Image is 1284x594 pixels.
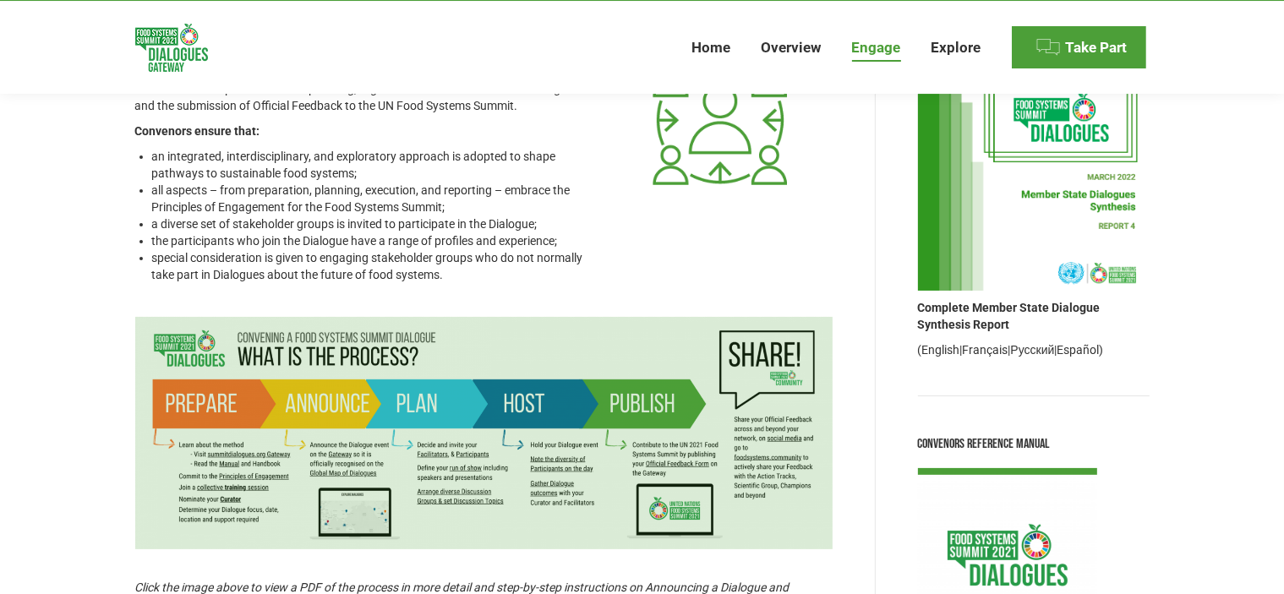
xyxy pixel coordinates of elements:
span: Take Part [1066,39,1128,57]
a: Français [963,343,1008,357]
div: Page 15 [135,15,596,283]
strong: Convenors ensure that: [135,124,260,138]
strong: Complete Member State Dialogue Synthesis Report [918,301,1101,331]
div: Page 16 [135,123,596,283]
div: Convenors Reference Manual [918,433,1150,455]
a: English [922,343,960,357]
p: ( | | | ) [918,341,1150,358]
p: A Convenor is responsible for the planning, organization and execution of a Dialogue and the subm... [135,80,596,114]
li: all aspects – from preparation, planning, execution, and reporting – embrace the Principles of En... [152,182,596,215]
span: Overview [762,39,822,57]
li: the participants who join the Dialogue have a range of profiles and experience; [152,232,596,249]
li: special consideration is given to engaging stakeholder groups who do not normally take part in Di... [152,249,596,283]
span: Home [692,39,731,57]
a: Русский [1011,343,1055,357]
span: Explore [932,39,981,57]
span: Engage [852,39,901,57]
div: Page 16 [135,15,596,283]
img: Food Systems Summit Dialogues [135,24,208,72]
a: Español [1057,343,1099,357]
img: Menu icon [1035,35,1061,60]
li: an integrated, interdisciplinary, and exploratory approach is adopted to shape pathways to sustai... [152,148,596,182]
li: a diverse set of stakeholder groups is invited to participate in the Dialogue; [152,215,596,232]
div: Page 16 [135,80,596,283]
